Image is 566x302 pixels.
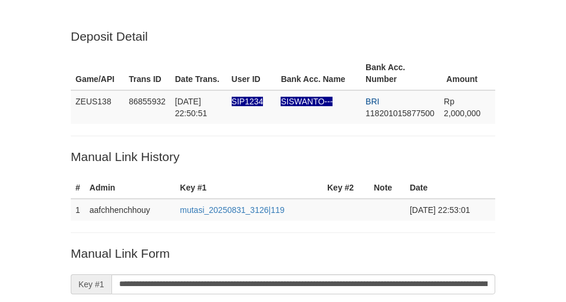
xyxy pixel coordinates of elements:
[71,199,85,221] td: 1
[124,57,170,90] th: Trans ID
[170,57,227,90] th: Date Trans.
[281,97,333,106] span: Nama rekening ada tanda titik/strip, harap diedit
[175,177,323,199] th: Key #1
[439,57,495,90] th: Amount
[361,57,439,90] th: Bank Acc. Number
[366,109,435,118] span: Copy 118201015877500 to clipboard
[71,274,111,294] span: Key #1
[180,205,284,215] a: mutasi_20250831_3126|119
[85,199,175,221] td: aafchhenchhouy
[124,90,170,124] td: 86855932
[71,245,495,262] p: Manual Link Form
[405,177,495,199] th: Date
[71,90,124,124] td: ZEUS138
[276,57,361,90] th: Bank Acc. Name
[369,177,405,199] th: Note
[71,57,124,90] th: Game/API
[71,148,495,165] p: Manual Link History
[85,177,175,199] th: Admin
[444,97,481,118] span: Rp 2,000,000
[405,199,495,221] td: [DATE] 22:53:01
[71,28,495,45] p: Deposit Detail
[323,177,369,199] th: Key #2
[71,177,85,199] th: #
[232,97,264,106] span: Nama rekening ada tanda titik/strip, harap diedit
[227,57,277,90] th: User ID
[175,97,208,118] span: [DATE] 22:50:51
[366,97,379,106] span: BRI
